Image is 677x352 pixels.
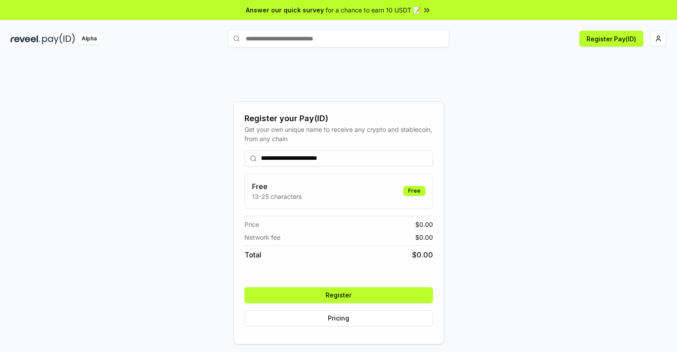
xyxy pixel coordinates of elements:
[252,181,302,192] h3: Free
[415,233,433,242] span: $ 0.00
[244,220,259,229] span: Price
[403,186,425,196] div: Free
[244,233,280,242] span: Network fee
[244,125,433,143] div: Get your own unique name to receive any crypto and stablecoin, from any chain
[579,31,643,47] button: Register Pay(ID)
[244,112,433,125] div: Register your Pay(ID)
[77,33,102,44] div: Alpha
[415,220,433,229] span: $ 0.00
[42,33,75,44] img: pay_id
[412,249,433,260] span: $ 0.00
[326,5,421,15] span: for a chance to earn 10 USDT 📝
[244,287,433,303] button: Register
[244,310,433,326] button: Pricing
[244,249,261,260] span: Total
[246,5,324,15] span: Answer our quick survey
[11,33,40,44] img: reveel_dark
[252,192,302,201] p: 13-25 characters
